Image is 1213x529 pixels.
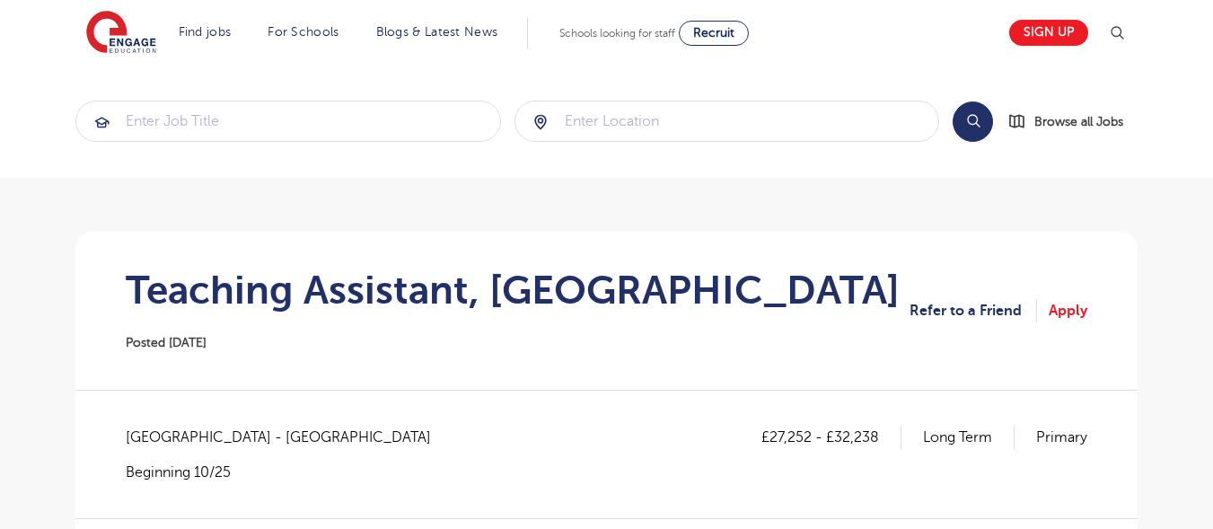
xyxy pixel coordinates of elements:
span: Schools looking for staff [559,27,675,40]
input: Submit [515,101,939,141]
div: Submit [75,101,501,142]
span: Posted [DATE] [126,336,207,349]
input: Submit [76,101,500,141]
span: [GEOGRAPHIC_DATA] - [GEOGRAPHIC_DATA] [126,426,449,449]
div: Submit [514,101,940,142]
p: £27,252 - £32,238 [761,426,901,449]
p: Primary [1036,426,1087,449]
a: Blogs & Latest News [376,25,498,39]
p: Long Term [923,426,1015,449]
a: Browse all Jobs [1007,111,1138,132]
a: Sign up [1009,20,1088,46]
p: Beginning 10/25 [126,463,449,482]
button: Search [953,101,993,142]
a: Apply [1049,299,1087,322]
a: For Schools [268,25,338,39]
a: Recruit [679,21,749,46]
img: Engage Education [86,11,156,56]
a: Find jobs [179,25,232,39]
a: Refer to a Friend [910,299,1037,322]
h1: Teaching Assistant, [GEOGRAPHIC_DATA] [126,268,900,313]
span: Recruit [693,26,734,40]
span: Browse all Jobs [1034,111,1123,132]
